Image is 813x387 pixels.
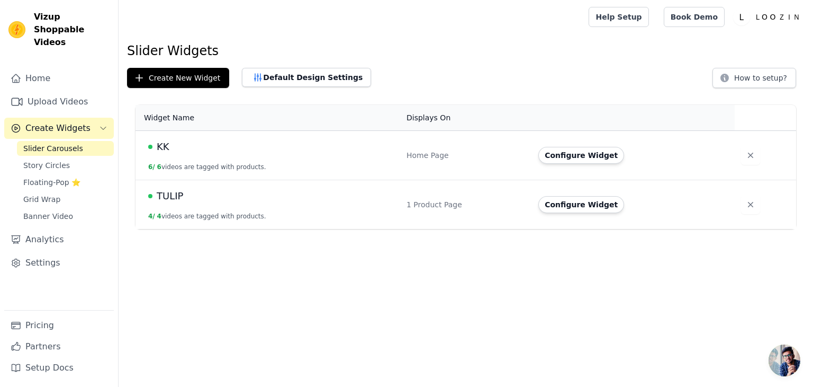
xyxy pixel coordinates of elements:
button: 4/ 4videos are tagged with products. [148,212,266,221]
div: 1 Product Page [406,199,526,210]
span: Grid Wrap [23,194,60,205]
a: Grid Wrap [17,192,114,207]
button: Create New Widget [127,68,229,88]
span: Live Published [148,145,152,149]
div: Home Page [406,150,526,161]
p: ＬO O ＺＩＮ [750,7,805,27]
img: Vizup [8,21,25,38]
button: Ｌ ＬO O ＺＩＮ [733,7,805,27]
span: 4 [157,213,161,220]
a: Partners [4,336,114,357]
h1: Slider Widgets [127,42,805,59]
a: How to setup? [712,75,796,85]
span: Vizup Shoppable Videos [34,11,110,49]
button: 6/ 6videos are tagged with products. [148,163,266,171]
button: Default Design Settings [242,68,371,87]
button: Delete widget [741,195,760,214]
a: Upload Videos [4,91,114,112]
a: Book Demo [664,7,725,27]
button: Delete widget [741,146,760,165]
span: 6 / [148,163,155,171]
a: Floating-Pop ⭐ [17,175,114,190]
button: Configure Widget [538,147,624,164]
a: Home [4,68,114,89]
span: TULIP [157,189,183,204]
th: Displays On [400,105,532,131]
span: 4 / [148,213,155,220]
a: Help Setup [589,7,648,27]
a: Banner Video [17,209,114,224]
span: 6 [157,163,161,171]
th: Widget Name [135,105,400,131]
span: Banner Video [23,211,73,222]
a: Setup Docs [4,357,114,379]
text: Ｌ [737,12,746,22]
button: Configure Widget [538,196,624,213]
span: Story Circles [23,160,70,171]
button: How to setup? [712,68,796,88]
span: Create Widgets [25,122,91,135]
a: Analytics [4,229,114,250]
span: KK [157,139,169,154]
span: Live Published [148,194,152,198]
div: Open chat [769,345,800,376]
a: Pricing [4,315,114,336]
a: Story Circles [17,158,114,173]
span: Floating-Pop ⭐ [23,177,80,188]
a: Settings [4,252,114,274]
a: Slider Carousels [17,141,114,156]
button: Create Widgets [4,118,114,139]
span: Slider Carousels [23,143,83,154]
